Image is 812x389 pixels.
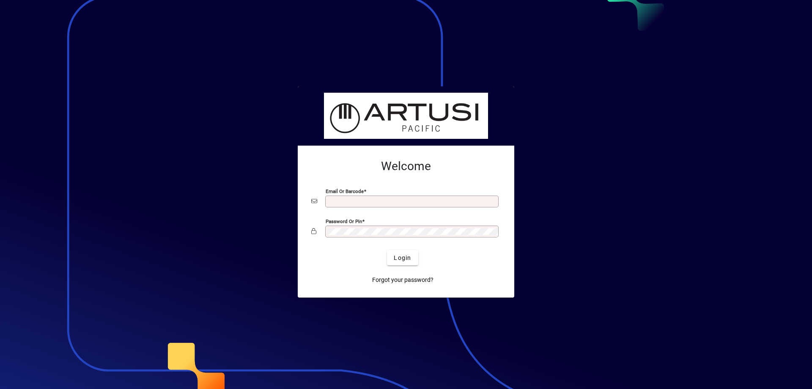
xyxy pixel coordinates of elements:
mat-label: Email or Barcode [326,188,364,194]
span: Forgot your password? [372,276,433,284]
button: Login [387,250,418,265]
a: Forgot your password? [369,272,437,287]
span: Login [394,254,411,262]
mat-label: Password or Pin [326,218,362,224]
h2: Welcome [311,159,501,174]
